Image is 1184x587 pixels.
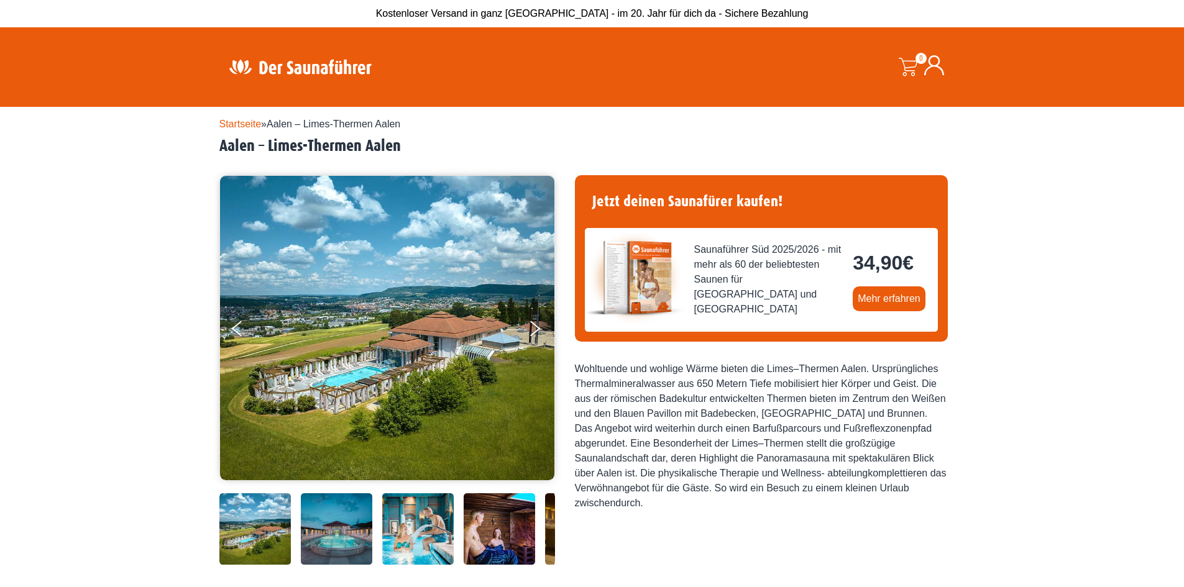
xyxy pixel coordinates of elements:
span: » [219,119,401,129]
div: Wohltuende und wohlige Wärme bieten die Limes–Thermen Aalen. Ursprüngliches Thermalmineralwasser ... [575,362,948,511]
h4: Jetzt deinen Saunafürer kaufen! [585,185,938,218]
bdi: 34,90 [853,252,914,274]
a: Startseite [219,119,262,129]
span: 0 [916,53,927,64]
a: Mehr erfahren [853,286,925,311]
h2: Aalen – Limes-Thermen Aalen [219,137,965,156]
span: Kostenloser Versand in ganz [GEOGRAPHIC_DATA] - im 20. Jahr für dich da - Sichere Bezahlung [376,8,809,19]
span: Saunaführer Süd 2025/2026 - mit mehr als 60 der beliebtesten Saunen für [GEOGRAPHIC_DATA] und [GE... [694,242,843,317]
button: Previous [232,316,263,347]
img: der-saunafuehrer-2025-sued.jpg [585,228,684,327]
button: Next [528,316,559,347]
span: Aalen – Limes-Thermen Aalen [267,119,400,129]
span: € [902,252,914,274]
